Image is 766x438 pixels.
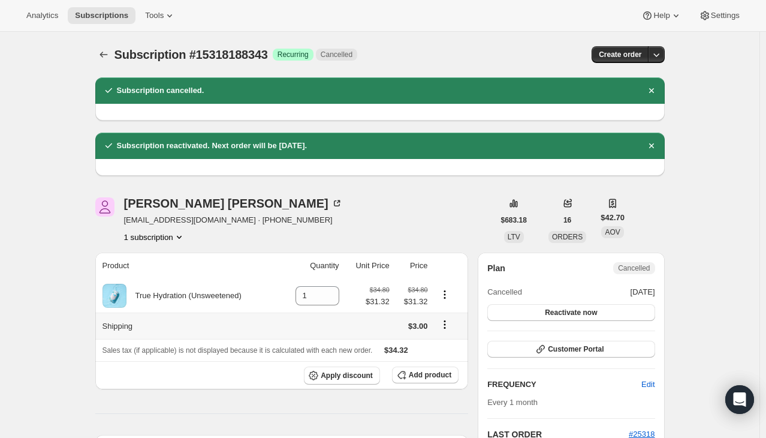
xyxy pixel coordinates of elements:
span: Recurring [278,50,309,59]
button: Analytics [19,7,65,24]
button: Product actions [124,231,185,243]
button: Subscriptions [95,46,112,63]
span: Create order [599,50,641,59]
span: Subscription #15318188343 [114,48,268,61]
button: Help [634,7,689,24]
span: Customer Portal [548,344,604,354]
h2: Subscription reactivated. Next order will be [DATE]. [117,140,307,152]
span: ORDERS [552,233,583,241]
span: $3.00 [408,322,428,331]
span: $683.18 [501,215,527,225]
span: Subscriptions [75,11,128,20]
span: Cancelled [487,286,522,298]
span: Settings [711,11,740,20]
span: $34.32 [384,346,408,355]
small: $34.80 [370,286,390,293]
span: Reactivate now [545,308,597,317]
span: Cancelled [321,50,352,59]
button: Dismiss notification [643,137,660,154]
span: Edit [641,379,655,391]
button: Reactivate now [487,304,655,321]
th: Quantity [280,253,343,279]
span: Tools [145,11,164,20]
button: Shipping actions [435,318,454,331]
small: $34.80 [408,286,427,293]
span: $31.32 [366,296,390,308]
span: $42.70 [601,212,625,224]
button: Dismiss notification [643,82,660,99]
span: 16 [563,215,571,225]
span: Sales tax (if applicable) is not displayed because it is calculated with each new order. [102,346,373,355]
h2: FREQUENCY [487,379,641,391]
th: Unit Price [343,253,393,279]
h2: Subscription cancelled. [117,85,204,97]
div: True Hydration (Unsweetened) [126,290,242,302]
span: Analytics [26,11,58,20]
th: Price [393,253,432,279]
span: [EMAIL_ADDRESS][DOMAIN_NAME] · [PHONE_NUMBER] [124,214,343,226]
span: [DATE] [631,286,655,298]
h2: Plan [487,262,505,274]
button: $683.18 [494,212,534,229]
button: Edit [634,375,662,394]
span: Add product [409,370,451,380]
button: Customer Portal [487,341,655,358]
th: Shipping [95,313,280,339]
span: LTV [508,233,520,241]
button: Apply discount [304,367,380,385]
button: Create order [592,46,649,63]
div: [PERSON_NAME] [PERSON_NAME] [124,197,343,209]
th: Product [95,253,280,279]
button: Settings [692,7,747,24]
button: Add product [392,367,459,383]
span: Apply discount [321,371,373,380]
span: Arthur J Krause [95,197,114,217]
span: Cancelled [618,263,650,273]
span: AOV [605,228,620,236]
button: 16 [556,212,578,229]
span: $31.32 [397,296,428,308]
div: Open Intercom Messenger [725,385,754,414]
img: product img [102,284,126,308]
button: Product actions [435,288,454,301]
span: Every 1 month [487,398,538,407]
span: Help [653,11,670,20]
button: Tools [138,7,183,24]
button: Subscriptions [68,7,135,24]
